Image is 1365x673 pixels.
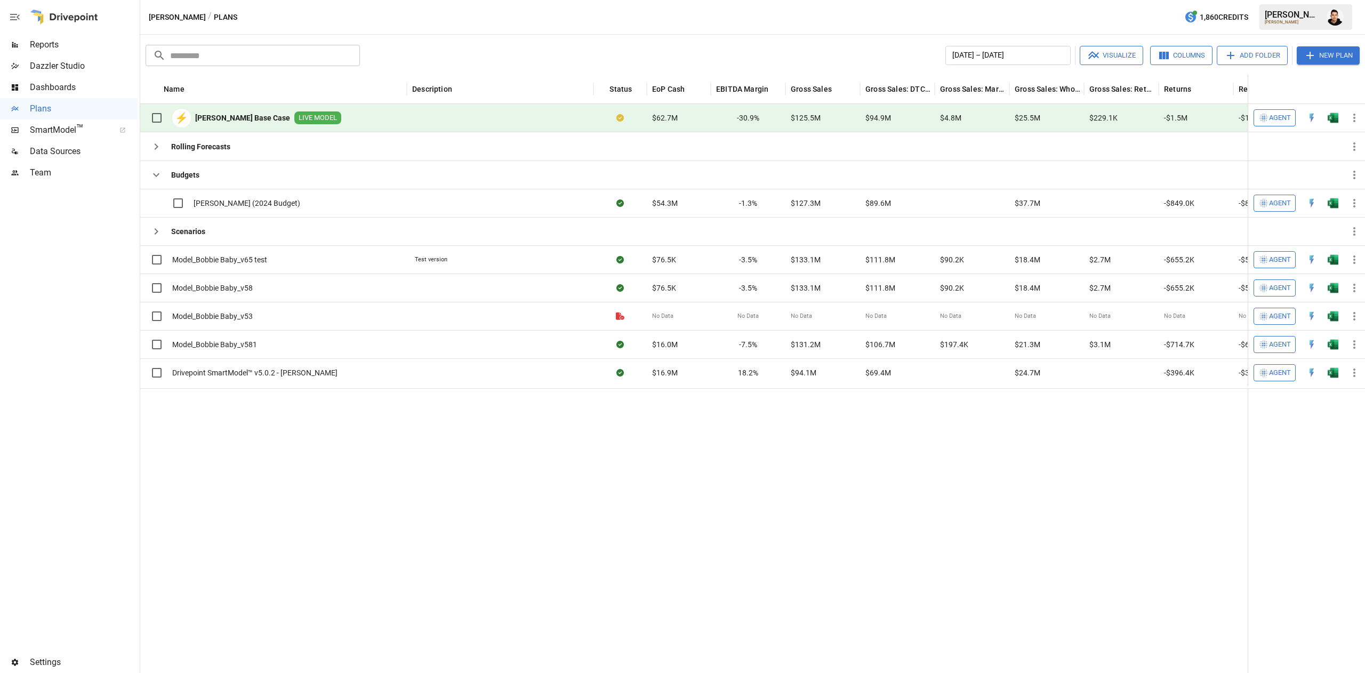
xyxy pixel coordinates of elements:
[1254,109,1296,126] button: Agent
[1239,283,1269,293] span: -$561.4K
[1164,198,1194,209] span: -$849.0K
[1164,312,1185,321] span: No Data
[1328,367,1338,378] div: Open in Excel
[616,113,624,123] div: Your plan has changes in Excel that are not reflected in the Drivepoint Data Warehouse, select "S...
[940,254,964,265] span: $90.2K
[1269,282,1291,294] span: Agent
[1239,367,1269,378] span: -$396.4K
[791,254,821,265] span: $133.1M
[1080,46,1143,65] button: Visualize
[616,283,624,293] div: Sync complete
[1089,283,1111,293] span: $2.7M
[1254,336,1296,353] button: Agent
[1239,339,1269,350] span: -$614.5K
[940,339,968,350] span: $197.4K
[865,312,887,321] span: No Data
[1015,339,1040,350] span: $21.3M
[1254,279,1296,297] button: Agent
[1328,339,1338,350] img: g5qfjXmAAAAABJRU5ErkJggg==
[172,311,253,322] span: Model_Bobbie Baby_v53
[194,198,300,209] span: [PERSON_NAME] (2024 Budget)
[616,339,624,350] div: Sync complete
[865,367,891,378] span: $69.4M
[791,198,821,209] span: $127.3M
[1150,46,1213,65] button: Columns
[865,283,895,293] span: $111.8M
[1269,197,1291,210] span: Agent
[208,11,212,24] div: /
[1200,11,1248,24] span: 1,860 Credits
[1297,46,1360,65] button: New Plan
[1089,85,1155,93] div: Gross Sales: Retail
[609,85,632,93] div: Status
[1328,113,1338,123] img: g5qfjXmAAAAABJRU5ErkJggg==
[1254,308,1296,325] button: Agent
[616,311,624,322] div: File is not a valid Drivepoint model
[1306,283,1317,293] img: quick-edit-flash.b8aec18c.svg
[1328,254,1338,265] img: g5qfjXmAAAAABJRU5ErkJggg==
[652,113,678,123] span: $62.7M
[1164,85,1191,93] div: Returns
[1265,10,1320,20] div: [PERSON_NAME]
[76,122,84,135] span: ™
[1328,283,1338,293] div: Open in Excel
[865,198,891,209] span: $89.6M
[865,85,931,93] div: Gross Sales: DTC Online
[1254,195,1296,212] button: Agent
[652,254,676,265] span: $76.5K
[1269,112,1291,124] span: Agent
[1089,254,1111,265] span: $2.7M
[1164,367,1194,378] span: -$396.4K
[1269,367,1291,379] span: Agent
[1254,364,1296,381] button: Agent
[616,367,624,378] div: Sync complete
[1015,283,1040,293] span: $18.4M
[1269,339,1291,351] span: Agent
[652,85,685,93] div: EoP Cash
[30,81,138,94] span: Dashboards
[1164,113,1187,123] span: -$1.5M
[1164,254,1194,265] span: -$655.2K
[1327,9,1344,26] img: Francisco Sanchez
[1320,2,1350,32] button: Francisco Sanchez
[1180,7,1252,27] button: 1,860Credits
[652,339,678,350] span: $16.0M
[1306,283,1317,293] div: Open in Quick Edit
[172,109,191,127] div: ⚡
[1306,198,1317,209] img: quick-edit-flash.b8aec18c.svg
[415,255,447,264] div: Test version
[1328,198,1338,209] div: Open in Excel
[172,339,257,350] span: Model_Bobbie Baby_v581
[1239,113,1262,123] span: -$1.3M
[940,85,1006,93] div: Gross Sales: Marketplace
[739,198,757,209] span: -1.3%
[164,85,184,93] div: Name
[172,254,267,265] span: Model_Bobbie Baby_v65 test
[1164,283,1194,293] span: -$655.2K
[1089,339,1111,350] span: $3.1M
[1089,312,1111,321] span: No Data
[195,113,290,123] b: [PERSON_NAME] Base Case
[30,656,138,669] span: Settings
[1239,198,1269,209] span: -$849.0K
[865,254,895,265] span: $111.8M
[865,339,895,350] span: $106.7M
[1269,254,1291,266] span: Agent
[1328,339,1338,350] div: Open in Excel
[1306,113,1317,123] img: quick-edit-flash.b8aec18c.svg
[652,312,673,321] span: No Data
[791,85,832,93] div: Gross Sales
[1015,254,1040,265] span: $18.4M
[171,170,199,180] b: Budgets
[1306,311,1317,322] div: Open in Quick Edit
[412,85,452,93] div: Description
[1015,367,1040,378] span: $24.7M
[791,283,821,293] span: $133.1M
[716,85,768,93] div: EBITDA Margin
[739,283,757,293] span: -3.5%
[30,145,138,158] span: Data Sources
[1015,312,1036,321] span: No Data
[294,113,341,123] span: LIVE MODEL
[30,124,108,137] span: SmartModel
